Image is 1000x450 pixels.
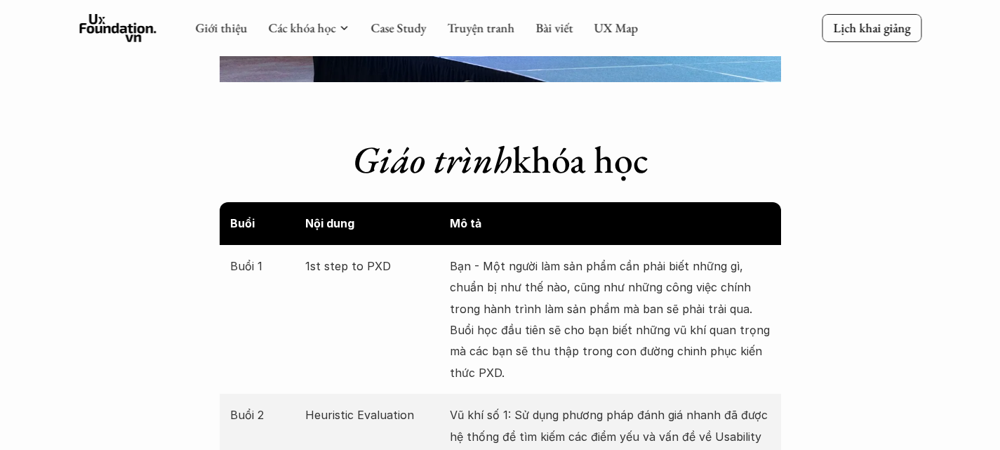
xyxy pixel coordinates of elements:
h1: khóa học [220,137,781,183]
p: 1st step to PXD [305,256,443,277]
p: Buổi 2 [230,404,299,425]
a: Truyện tranh [447,20,514,36]
strong: Nội dung [305,216,354,230]
em: Giáo trình [352,135,512,184]
a: Case Study [371,20,426,36]
strong: Buổi [230,216,255,230]
p: Lịch khai giảng [833,20,910,36]
p: Buổi 1 [230,256,299,277]
p: Heuristic Evaluation [305,404,443,425]
a: Các khóa học [268,20,335,36]
a: UX Map [594,20,638,36]
a: Bài viết [535,20,573,36]
a: Giới thiệu [195,20,247,36]
p: Bạn - Một người làm sản phẩm cần phải biết những gì, chuẩn bị như thế nào, cũng như những công vi... [450,256,771,383]
strong: Mô tả [450,216,481,230]
a: Lịch khai giảng [822,14,921,41]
